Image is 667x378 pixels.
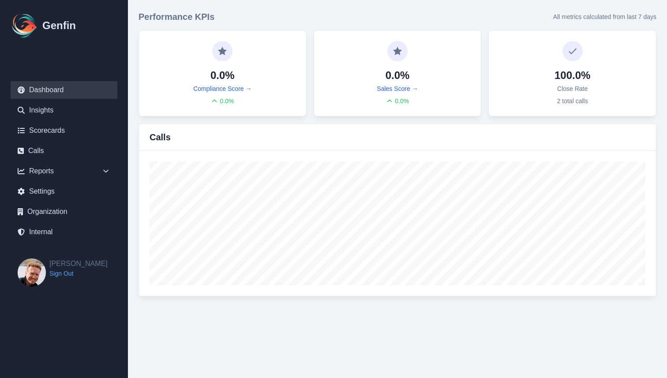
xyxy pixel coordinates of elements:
div: 0.0 % [211,97,234,105]
h3: Calls [150,131,171,143]
p: 2 total calls [557,97,588,105]
a: Sales Score → [377,84,418,93]
h1: Genfin [42,19,76,33]
h4: 0.0% [210,68,235,82]
a: Dashboard [11,81,117,99]
div: 0.0 % [386,97,409,105]
a: Insights [11,101,117,119]
a: Sign Out [49,269,108,278]
a: Internal [11,223,117,241]
a: Settings [11,183,117,200]
h3: Performance KPIs [139,11,214,23]
div: Reports [11,162,117,180]
h4: 100.0% [555,68,590,82]
img: Brian Dunagan [18,258,46,287]
h2: [PERSON_NAME] [49,258,108,269]
p: All metrics calculated from last 7 days [553,12,656,21]
a: Organization [11,203,117,221]
a: Scorecards [11,122,117,139]
img: Logo [11,11,39,40]
a: Compliance Score → [193,84,251,93]
p: Close Rate [557,84,588,93]
a: Calls [11,142,117,160]
h4: 0.0% [386,68,410,82]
